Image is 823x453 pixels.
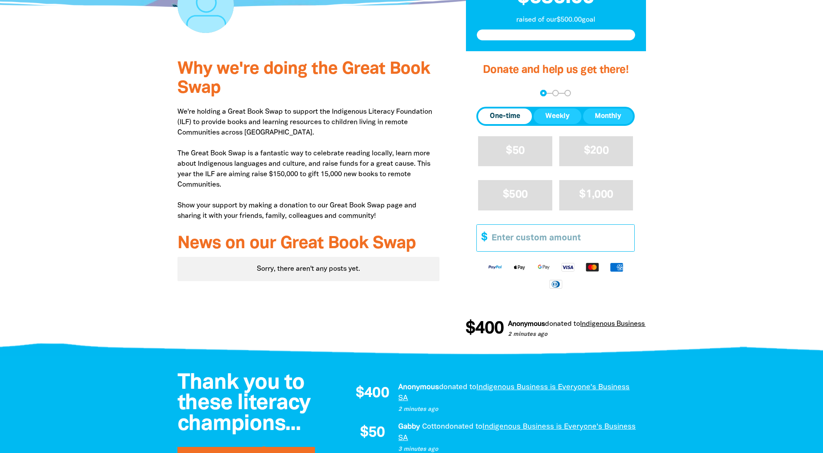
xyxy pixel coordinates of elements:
p: raised of our $500.00 goal [477,15,635,25]
div: Sorry, there aren't any posts yet. [177,257,440,281]
img: Apple Pay logo [507,262,531,272]
img: Google Pay logo [531,262,556,272]
img: American Express logo [604,262,629,272]
div: Donation frequency [476,107,635,126]
em: Cotton [422,423,445,430]
em: Gabby [398,423,420,430]
button: One-time [478,108,532,124]
button: Navigate to step 3 of 3 to enter your payment details [564,90,571,96]
img: Paypal logo [483,262,507,272]
button: Navigate to step 1 of 3 to enter your donation amount [540,90,547,96]
button: Monthly [583,108,633,124]
button: $200 [559,136,633,166]
img: Mastercard logo [580,262,604,272]
span: $50 [506,146,525,156]
span: $400 [356,386,389,401]
div: Donation stream [466,315,646,343]
span: Why we're doing the Great Book Swap [177,61,430,96]
button: Weekly [534,108,581,124]
button: $500 [478,180,552,210]
p: We're holding a Great Book Swap to support the Indigenous Literacy Foundation (ILF) to provide bo... [177,107,440,221]
button: $50 [478,136,552,166]
em: Anonymous [499,321,536,327]
h3: News on our Great Book Swap [177,234,440,253]
span: $ [477,225,487,251]
input: Enter custom amount [485,225,634,251]
span: $1,000 [579,190,613,200]
span: $500 [503,190,528,200]
button: Navigate to step 2 of 3 to enter your details [552,90,559,96]
span: donated to [439,384,476,391]
img: Diners Club logo [544,279,568,289]
div: Available payment methods [476,255,635,295]
span: $50 [360,426,385,440]
span: donated to [536,321,571,327]
span: Thank you to these literacy champions... [177,373,311,434]
span: Donate and help us get there! [483,65,629,75]
span: $200 [584,146,609,156]
div: Paginated content [177,257,440,281]
span: $400 [456,320,495,338]
p: 2 minutes ago [499,331,719,339]
p: 2 minutes ago [398,405,637,414]
a: Indigenous Business is Everyone's Business SA [571,321,719,327]
button: $1,000 [559,180,633,210]
em: Anonymous [398,384,439,391]
a: Indigenous Business is Everyone's Business SA [398,384,630,402]
img: Visa logo [556,262,580,272]
span: Weekly [545,111,570,121]
span: Monthly [595,111,621,121]
a: Indigenous Business is Everyone's Business SA [398,423,636,441]
span: One-time [490,111,520,121]
span: donated to [445,423,482,430]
